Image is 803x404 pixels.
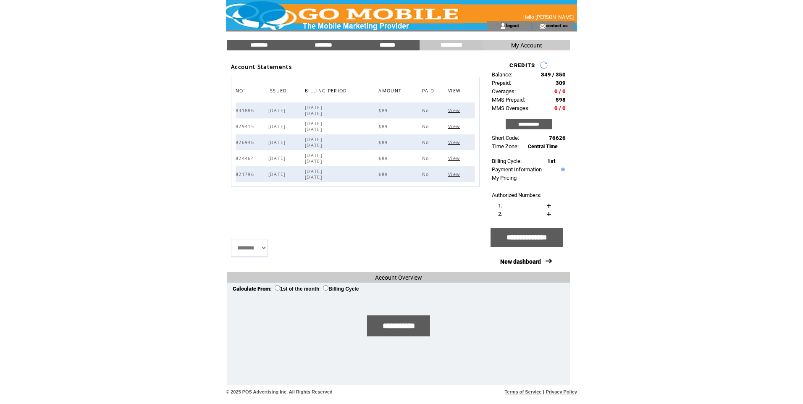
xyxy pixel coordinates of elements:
span: [DATE] - [DATE] [305,168,326,180]
a: View [448,108,462,113]
span: No [422,171,431,177]
span: 76626 [549,135,566,141]
span: AMOUNT [378,86,404,98]
span: © 2025 POS Advertising Inc. All Rights Reserved [226,389,333,394]
span: Central Time [528,144,558,150]
span: CREDITS [509,62,535,68]
span: Click to view this bill [448,171,462,177]
a: View [448,139,462,144]
span: ISSUED [268,86,289,98]
span: 831886 [236,108,256,113]
span: Overages: [492,88,516,94]
span: [DATE] [268,139,288,145]
span: 829415 [236,123,256,129]
span: [DATE] [268,123,288,129]
span: [DATE] - [DATE] [305,152,326,164]
img: help.gif [559,168,565,171]
span: Account Statements [231,63,292,71]
span: $89 [378,123,390,129]
span: $89 [378,171,390,177]
a: logout [506,23,519,28]
span: MMS Prepaid: [492,97,525,103]
span: Prepaid: [492,80,511,86]
a: AMOUNT [378,88,404,93]
span: Balance: [492,71,512,78]
span: [DATE] [268,155,288,161]
span: 0 / 0 [554,105,566,111]
label: Billing Cycle [323,286,359,292]
span: 1st [547,158,555,164]
span: $89 [378,139,390,145]
span: NO' [236,86,247,98]
span: My Account [511,42,542,49]
span: MMS Overages: [492,105,530,111]
span: 1. [498,202,502,209]
a: Payment Information [492,166,542,173]
span: 824464 [236,155,256,161]
span: Time Zone: [492,143,519,150]
span: [DATE] [268,108,288,113]
span: [DATE] - [DATE] [305,121,326,132]
span: VIEW [448,86,463,98]
span: 826946 [236,139,256,145]
a: PAID [422,88,436,93]
span: Calculate From: [233,286,272,292]
span: [DATE] - [DATE] [305,105,326,116]
a: New dashboard [500,258,541,265]
a: My Pricing [492,175,517,181]
span: Click to view this bill [448,139,462,145]
span: 0 / 0 [554,88,566,94]
span: [DATE] - [DATE] [305,136,326,148]
a: Privacy Policy [546,389,577,394]
span: Click to view this bill [448,155,462,161]
a: BILLING PERIOD [305,88,349,93]
a: ISSUED [268,88,289,93]
span: Click to view this bill [448,108,462,113]
span: No [422,139,431,145]
span: $89 [378,108,390,113]
img: account_icon.gif [500,23,506,29]
span: 2. [498,211,502,217]
span: 349 / 350 [541,71,566,78]
span: Billing Cycle: [492,158,522,164]
a: View [448,155,462,160]
span: | [543,389,544,394]
span: No [422,123,431,129]
span: Click to view this bill [448,123,462,129]
span: Hello [PERSON_NAME] [522,14,574,20]
a: NO' [236,88,247,93]
span: No [422,155,431,161]
img: contact_us_icon.gif [539,23,546,29]
input: Billing Cycle [323,285,328,291]
a: View [448,123,462,129]
span: BILLING PERIOD [305,86,349,98]
span: 309 [556,80,566,86]
span: Short Code: [492,135,519,141]
span: PAID [422,86,436,98]
label: 1st of the month [275,286,319,292]
input: 1st of the month [275,285,280,291]
span: [DATE] [268,171,288,177]
span: Account Overview [375,274,422,281]
a: View [448,171,462,176]
span: $89 [378,155,390,161]
a: contact us [546,23,568,28]
a: Terms of Service [505,389,542,394]
span: No [422,108,431,113]
span: 821796 [236,171,256,177]
span: Authorized Numbers: [492,192,541,198]
span: 598 [556,97,566,103]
